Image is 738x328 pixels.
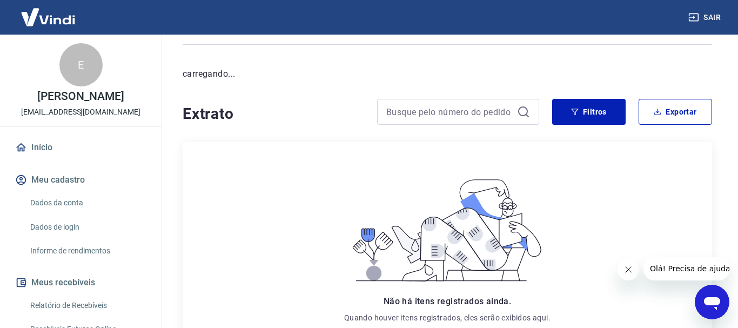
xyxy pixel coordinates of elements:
button: Exportar [639,99,712,125]
a: Informe de rendimentos [26,240,149,262]
button: Meu cadastro [13,168,149,192]
span: Não há itens registrados ainda. [384,296,511,306]
p: [PERSON_NAME] [37,91,124,102]
p: carregando... [183,68,712,81]
input: Busque pelo número do pedido [386,104,513,120]
p: Quando houver itens registrados, eles serão exibidos aqui. [344,312,551,323]
button: Meus recebíveis [13,271,149,294]
iframe: Mensagem da empresa [643,257,729,280]
h4: Extrato [183,103,364,125]
button: Sair [686,8,725,28]
img: Vindi [13,1,83,34]
iframe: Fechar mensagem [618,259,639,280]
button: Filtros [552,99,626,125]
a: Dados da conta [26,192,149,214]
iframe: Botão para abrir a janela de mensagens [695,285,729,319]
a: Início [13,136,149,159]
a: Relatório de Recebíveis [26,294,149,317]
div: E [59,43,103,86]
p: [EMAIL_ADDRESS][DOMAIN_NAME] [21,106,140,118]
span: Olá! Precisa de ajuda? [6,8,91,16]
a: Dados de login [26,216,149,238]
